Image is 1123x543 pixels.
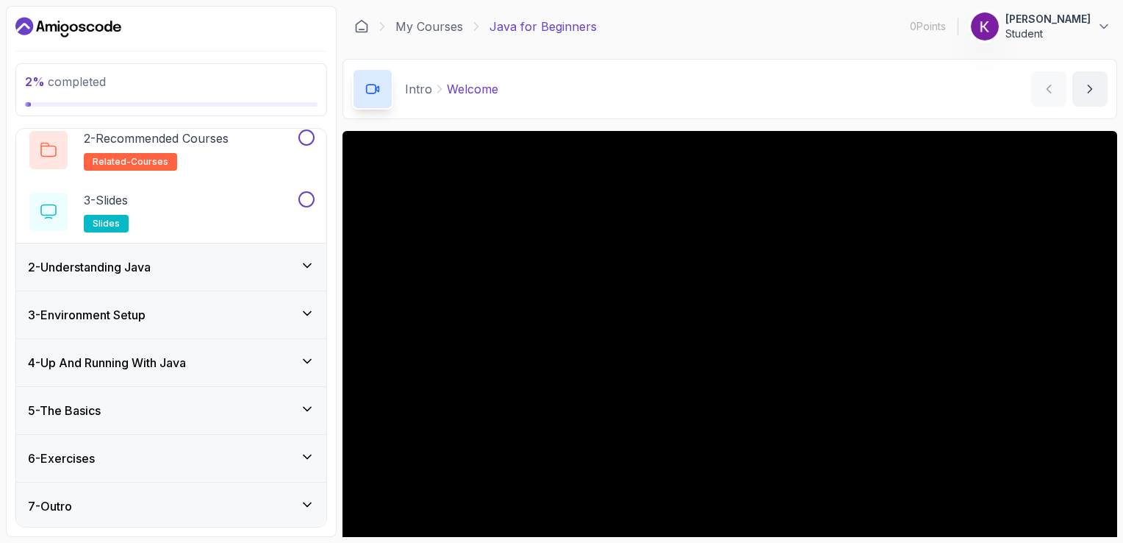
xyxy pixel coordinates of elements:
button: previous content [1031,71,1066,107]
h3: 7 - Outro [28,497,72,515]
p: 2 - Recommended Courses [84,129,229,147]
span: 2 % [25,74,45,89]
button: 2-Understanding Java [16,244,326,291]
button: 6-Exercises [16,435,326,482]
h3: 5 - The Basics [28,402,101,419]
h3: 4 - Up And Running With Java [28,354,186,372]
p: [PERSON_NAME] [1005,12,1091,26]
button: user profile image[PERSON_NAME]Student [970,12,1111,41]
img: user profile image [971,13,999,40]
button: 3-Environment Setup [16,291,326,338]
a: My Courses [395,18,463,35]
span: completed [25,74,106,89]
h3: 6 - Exercises [28,450,95,467]
button: next content [1072,71,1108,107]
p: Welcome [447,80,498,98]
p: 3 - Slides [84,191,128,209]
span: slides [93,218,120,230]
button: 2-Recommended Coursesrelated-courses [28,129,315,171]
a: Dashboard [354,19,369,34]
button: 4-Up And Running With Java [16,339,326,386]
p: Intro [405,80,432,98]
p: Student [1005,26,1091,41]
span: related-courses [93,156,168,168]
button: 5-The Basics [16,387,326,434]
p: 0 Points [910,19,946,34]
button: 7-Outro [16,483,326,530]
h3: 2 - Understanding Java [28,258,151,276]
p: Java for Beginners [489,18,597,35]
button: 3-Slidesslides [28,191,315,233]
a: Dashboard [15,15,121,39]
h3: 3 - Environment Setup [28,306,146,324]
